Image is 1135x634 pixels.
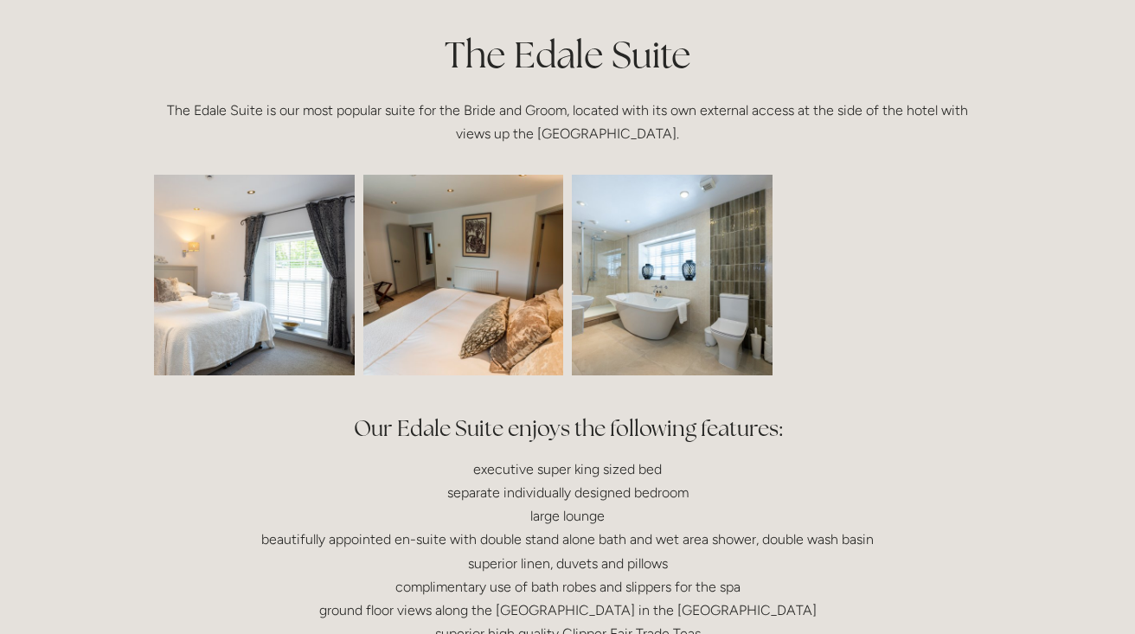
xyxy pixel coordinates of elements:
h2: Our Edale Suite enjoys the following features: [154,413,981,444]
img: 20210514-14470342-LHH-hotel-photos-HDR.jpg [313,175,614,375]
p: The Edale Suite is our most popular suite for the Bride and Groom, located with its own external ... [154,99,981,145]
img: losehill-22.jpg [63,175,364,375]
img: losehill-35.jpg [522,175,823,375]
h1: The Edale Suite [154,29,981,80]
